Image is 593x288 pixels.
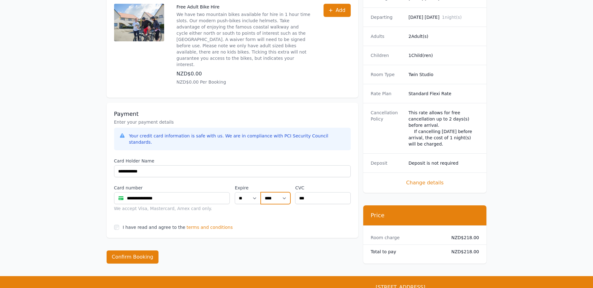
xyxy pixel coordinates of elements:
[371,179,479,187] span: Change details
[177,4,311,10] p: Free Adult Bike Hire
[371,249,441,255] dt: Total to pay
[371,71,404,78] dt: Room Type
[371,212,479,219] h3: Price
[409,160,479,166] dd: Deposit is not required
[336,7,345,14] span: Add
[177,11,311,68] p: We have two mountain bikes available for hire in 1 hour time slots. Our modern push-bikes include...
[114,119,351,125] p: Enter your payment details
[261,185,290,191] label: .
[324,4,351,17] button: Add
[114,4,164,41] img: Free Adult Bike Hire
[409,110,479,147] div: This rate allows for free cancellation up to 2 days(s) before arrival. If cancelling [DATE] befor...
[409,71,479,78] dd: Twin Studio
[177,79,311,85] p: NZD$0.00 Per Booking
[446,234,479,241] dd: NZD$218.00
[107,250,159,264] button: Confirm Booking
[187,224,233,230] span: terms and conditions
[371,110,404,147] dt: Cancellation Policy
[295,185,350,191] label: CVC
[177,70,311,78] p: NZD$0.00
[371,33,404,39] dt: Adults
[114,158,351,164] label: Card Holder Name
[129,133,346,145] div: Your credit card information is safe with us. We are in compliance with PCI Security Council stan...
[114,110,351,118] h3: Payment
[409,52,479,59] dd: 1 Child(ren)
[409,14,479,20] dd: [DATE] [DATE]
[371,160,404,166] dt: Deposit
[114,185,230,191] label: Card number
[371,90,404,97] dt: Rate Plan
[446,249,479,255] dd: NZD$218.00
[409,90,479,97] dd: Standard Flexi Rate
[235,185,261,191] label: Expire
[123,225,185,230] label: I have read and agree to the
[371,52,404,59] dt: Children
[371,14,404,20] dt: Departing
[114,205,230,212] div: We accept Visa, Mastercard, Amex card only.
[371,234,441,241] dt: Room charge
[442,15,462,20] span: 1 night(s)
[409,33,479,39] dd: 2 Adult(s)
